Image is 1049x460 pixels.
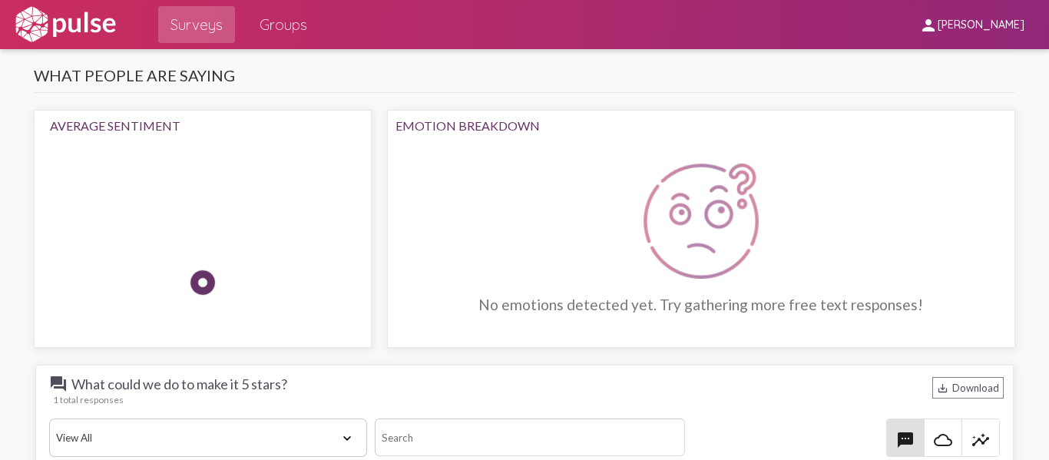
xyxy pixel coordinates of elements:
[375,419,685,456] input: Search
[12,5,118,44] img: white-logo.svg
[49,375,68,393] mat-icon: question_answer
[938,18,1024,32] span: [PERSON_NAME]
[644,164,759,279] img: No emotions detected
[247,6,319,43] a: Groups
[50,118,356,133] div: Average Sentiment
[395,118,1007,133] div: Emotion Breakdown
[919,16,938,35] mat-icon: person
[937,382,948,394] mat-icon: Download
[53,394,1004,405] div: 1 total responses
[49,375,287,393] span: What could we do to make it 5 stars?
[260,11,307,38] span: Groups
[934,431,952,449] mat-icon: cloud_queue
[158,6,235,43] a: Surveys
[170,11,223,38] span: Surveys
[896,431,915,449] mat-icon: textsms
[932,377,1004,399] div: Download
[34,66,1015,93] h3: What people are saying
[907,10,1037,38] button: [PERSON_NAME]
[300,148,346,194] img: Happy
[971,431,990,449] mat-icon: insights
[407,296,995,313] p: No emotions detected yet. Try gathering more free text responses!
